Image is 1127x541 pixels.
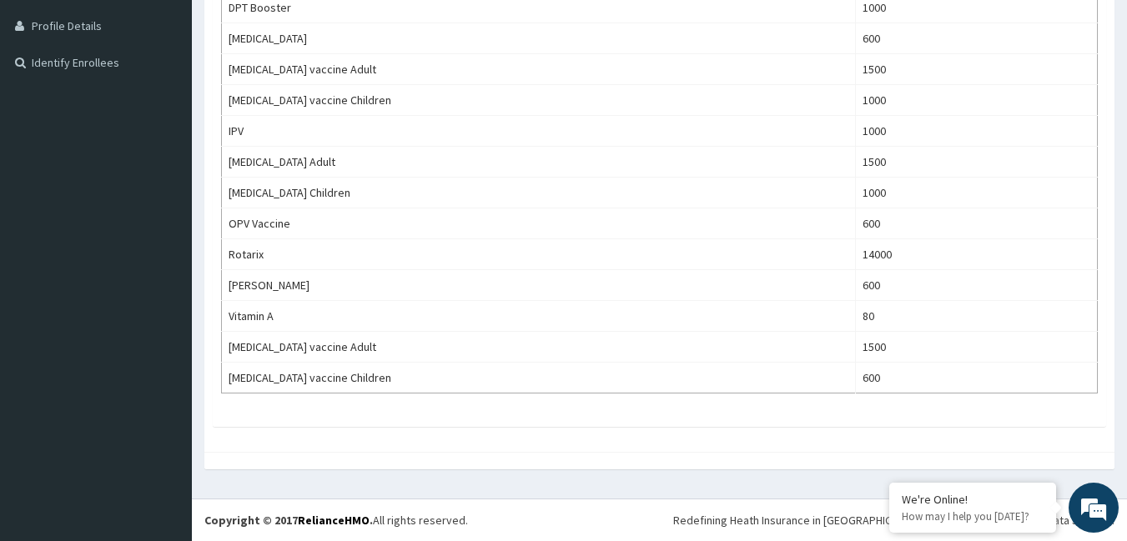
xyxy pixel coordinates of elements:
td: 600 [855,270,1097,301]
td: [MEDICAL_DATA] vaccine Children [222,363,856,393]
td: 1000 [855,85,1097,116]
td: 1500 [855,54,1097,85]
td: 600 [855,208,1097,239]
td: 14000 [855,239,1097,270]
div: Redefining Heath Insurance in [GEOGRAPHIC_DATA] using Telemedicine and Data Science! [673,512,1114,528]
td: 1500 [855,332,1097,363]
td: IPV [222,116,856,147]
td: 1000 [855,178,1097,208]
span: We're online! [97,163,230,332]
td: OPV Vaccine [222,208,856,239]
footer: All rights reserved. [192,498,1127,541]
td: 80 [855,301,1097,332]
img: d_794563401_company_1708531726252_794563401 [31,83,68,125]
strong: Copyright © 2017 . [204,513,373,528]
td: [MEDICAL_DATA] vaccine Adult [222,54,856,85]
td: 1500 [855,147,1097,178]
td: [PERSON_NAME] [222,270,856,301]
textarea: Type your message and hit 'Enter' [8,363,318,421]
td: Rotarix [222,239,856,270]
div: Chat with us now [87,93,280,115]
p: How may I help you today? [902,509,1044,523]
td: [MEDICAL_DATA] Children [222,178,856,208]
td: Vitamin A [222,301,856,332]
td: [MEDICAL_DATA] vaccine Children [222,85,856,116]
div: We're Online! [902,492,1044,507]
td: 600 [855,23,1097,54]
td: 600 [855,363,1097,393]
td: 1000 [855,116,1097,147]
a: RelianceHMO [298,513,370,528]
td: [MEDICAL_DATA] Adult [222,147,856,178]
div: Minimize live chat window [274,8,314,48]
td: [MEDICAL_DATA] [222,23,856,54]
td: [MEDICAL_DATA] vaccine Adult [222,332,856,363]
